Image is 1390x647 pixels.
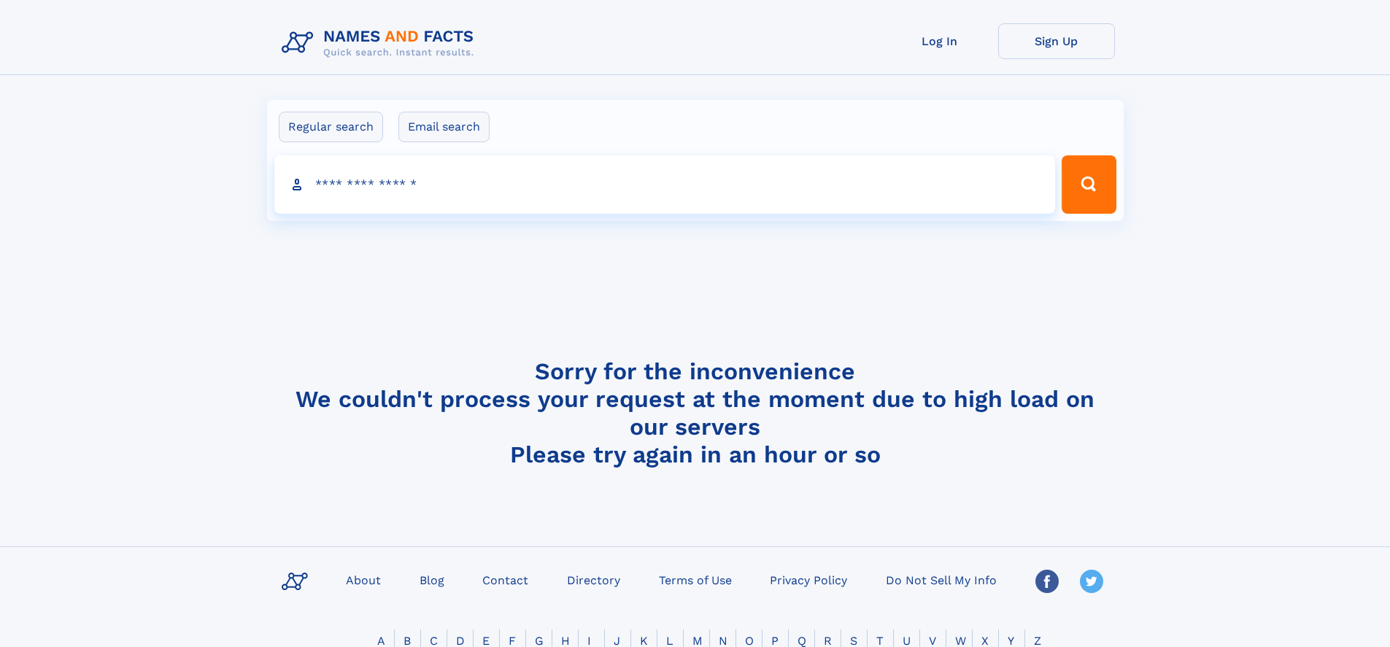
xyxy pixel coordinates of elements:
a: Directory [561,569,626,590]
label: Regular search [279,112,383,142]
a: Privacy Policy [764,569,853,590]
a: Terms of Use [653,569,738,590]
button: Search Button [1062,155,1116,214]
a: Contact [476,569,534,590]
img: Logo Names and Facts [276,23,486,63]
label: Email search [398,112,490,142]
h4: Sorry for the inconvenience We couldn't process your request at the moment due to high load on ou... [276,357,1115,468]
img: Twitter [1080,570,1103,593]
a: Blog [414,569,450,590]
a: Sign Up [998,23,1115,59]
input: search input [274,155,1056,214]
a: About [340,569,387,590]
img: Facebook [1035,570,1059,593]
a: Log In [881,23,998,59]
a: Do Not Sell My Info [880,569,1003,590]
